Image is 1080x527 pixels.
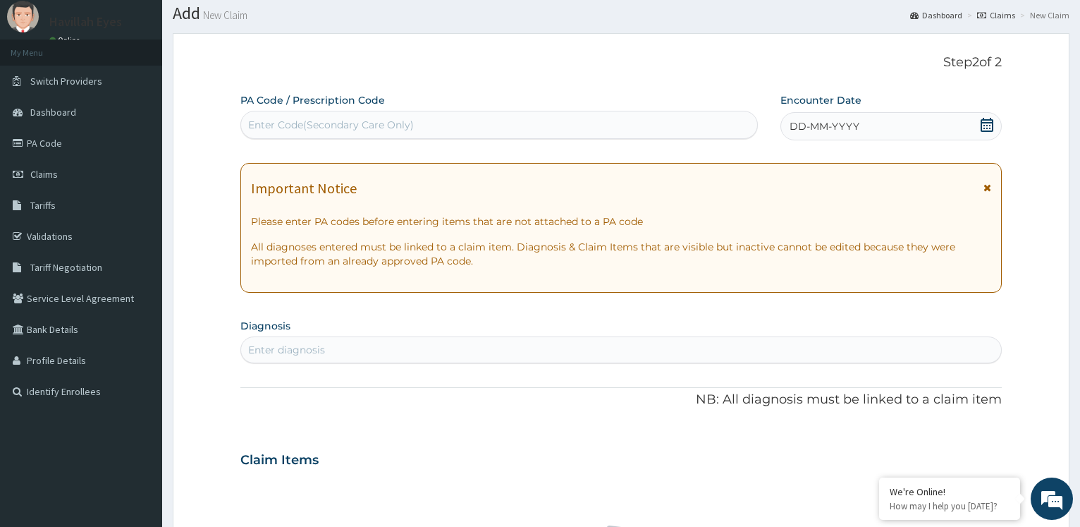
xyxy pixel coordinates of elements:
[248,343,325,357] div: Enter diagnosis
[890,485,1010,498] div: We're Online!
[49,35,83,45] a: Online
[251,181,357,196] h1: Important Notice
[240,319,290,333] label: Diagnosis
[7,365,269,415] textarea: Type your message and hit 'Enter'
[251,240,991,268] p: All diagnoses entered must be linked to a claim item. Diagnosis & Claim Items that are visible bu...
[30,199,56,212] span: Tariffs
[30,261,102,274] span: Tariff Negotiation
[240,93,385,107] label: PA Code / Prescription Code
[231,7,265,41] div: Minimize live chat window
[240,55,1002,71] p: Step 2 of 2
[200,10,247,20] small: New Claim
[910,9,962,21] a: Dashboard
[26,71,57,106] img: d_794563401_company_1708531726252_794563401
[30,106,76,119] span: Dashboard
[30,168,58,181] span: Claims
[248,118,414,132] div: Enter Code(Secondary Care Only)
[977,9,1015,21] a: Claims
[173,4,1069,23] h1: Add
[73,79,237,97] div: Chat with us now
[1017,9,1069,21] li: New Claim
[780,93,861,107] label: Encounter Date
[240,391,1002,409] p: NB: All diagnosis must be linked to a claim item
[30,75,102,87] span: Switch Providers
[82,168,195,310] span: We're online!
[7,1,39,32] img: User Image
[240,453,319,468] h3: Claim Items
[251,214,991,229] p: Please enter PA codes before entering items that are not attached to a PA code
[49,16,122,28] p: Havillah Eyes
[890,500,1010,512] p: How may I help you today?
[790,119,859,133] span: DD-MM-YYYY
